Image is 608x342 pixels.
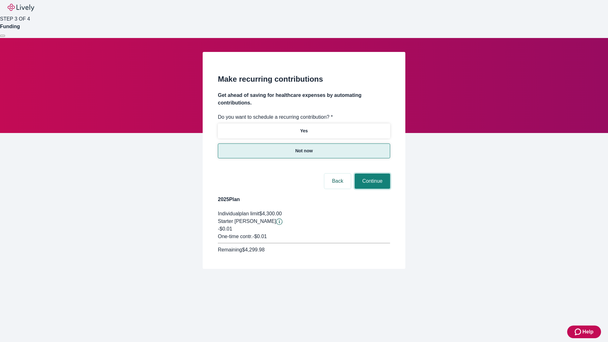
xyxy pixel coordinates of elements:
[355,174,390,189] button: Continue
[218,73,390,85] h2: Make recurring contributions
[218,143,390,158] button: Not now
[218,211,259,216] span: Individual plan limit
[218,92,390,107] h4: Get ahead of saving for healthcare expenses by automating contributions.
[582,328,593,336] span: Help
[259,211,282,216] span: $4,300.00
[567,326,601,338] button: Zendesk support iconHelp
[295,148,313,154] p: Not now
[218,226,232,231] span: -$0.01
[218,113,333,121] label: Do you want to schedule a recurring contribution? *
[242,247,264,252] span: $4,299.98
[252,234,267,239] span: - $0.01
[8,4,34,11] img: Lively
[218,196,390,203] h4: 2025 Plan
[218,234,252,239] span: One-time contr.
[218,218,276,224] span: Starter [PERSON_NAME]
[276,218,282,225] svg: Starter penny details
[300,128,308,134] p: Yes
[218,247,242,252] span: Remaining
[218,123,390,138] button: Yes
[575,328,582,336] svg: Zendesk support icon
[276,218,282,225] button: Lively will contribute $0.01 to establish your account
[324,174,351,189] button: Back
